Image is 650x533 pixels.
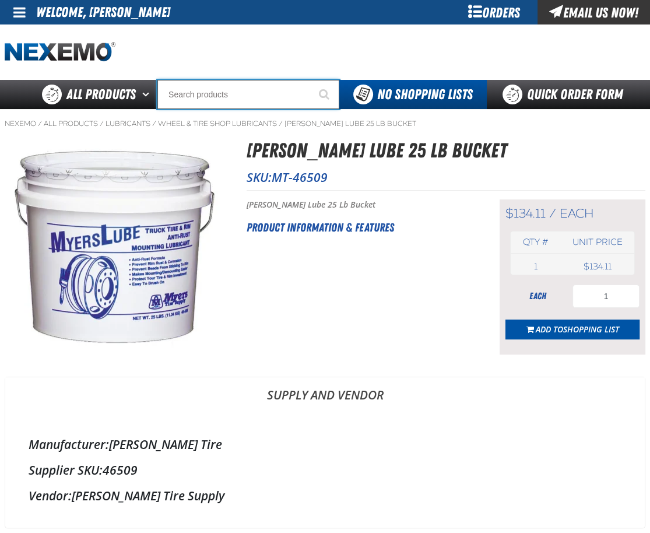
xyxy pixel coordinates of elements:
[247,169,645,185] p: SKU:
[5,119,645,128] nav: Breadcrumbs
[536,324,619,335] span: Add to
[572,285,640,308] input: Product Quantity
[5,377,645,412] a: Supply and Vendor
[5,119,36,128] a: Nexemo
[247,199,470,211] p: [PERSON_NAME] Lube 25 Lb Bucket
[272,169,328,185] span: MT-46509
[487,80,645,109] a: Quick Order Form
[505,290,570,303] div: each
[505,206,546,221] span: $134.11
[29,462,621,478] div: 46509
[247,219,470,236] h2: Product Information & Features
[29,436,109,453] label: Manufacturer:
[505,320,640,339] button: Add toShopping List
[138,80,157,109] button: Open All Products pages
[339,80,487,109] button: You do not have available Shopping Lists. Open to Create a New List
[279,119,283,128] span: /
[157,80,339,109] input: Search
[100,119,104,128] span: /
[5,135,226,356] img: Myers Lube 25 Lb Bucket
[38,119,42,128] span: /
[29,462,103,478] label: Supplier SKU:
[29,436,621,453] div: [PERSON_NAME] Tire
[560,258,634,275] td: $134.11
[511,232,560,253] th: Qty #
[5,42,115,62] img: Nexemo logo
[310,80,339,109] button: Start Searching
[152,119,156,128] span: /
[158,119,277,128] a: Wheel & Tire Shop Lubricants
[29,488,621,504] div: [PERSON_NAME] Tire Supply
[560,206,594,221] span: each
[284,119,416,128] a: [PERSON_NAME] Lube 25 Lb Bucket
[66,84,136,105] span: All Products
[29,488,72,504] label: Vendor:
[44,119,98,128] a: All Products
[533,261,537,272] span: 1
[5,42,115,62] a: Home
[563,324,619,335] span: Shopping List
[247,135,645,166] h1: [PERSON_NAME] Lube 25 Lb Bucket
[106,119,150,128] a: Lubricants
[549,206,556,221] span: /
[377,86,473,103] span: No Shopping Lists
[560,232,634,253] th: Unit price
